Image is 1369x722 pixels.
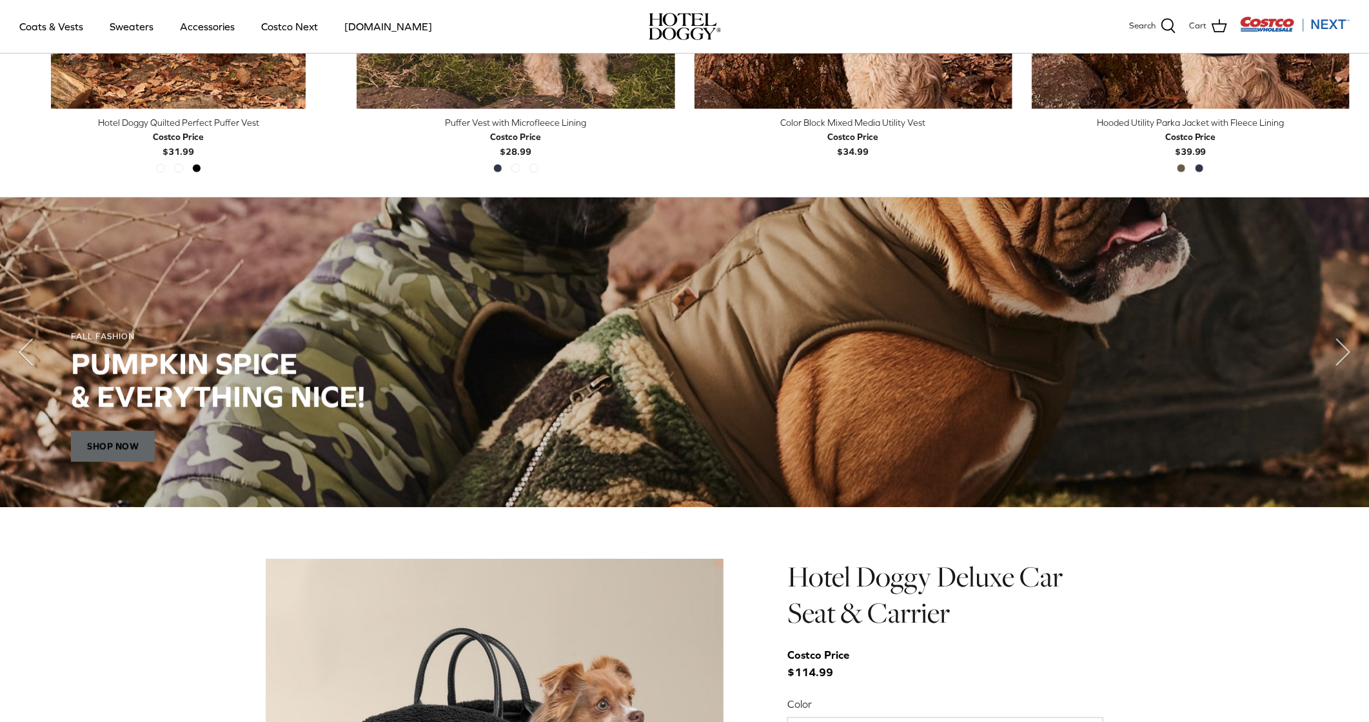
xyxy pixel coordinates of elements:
[153,130,204,144] div: Costco Price
[153,130,204,156] b: $31.99
[19,115,337,130] div: Hotel Doggy Quilted Perfect Puffer Vest
[1189,18,1227,35] a: Cart
[333,5,444,48] a: [DOMAIN_NAME]
[787,697,1103,712] label: Color
[1129,18,1176,35] a: Search
[649,13,721,40] a: hoteldoggy.com hoteldoggycom
[649,13,721,40] img: hoteldoggycom
[168,5,246,48] a: Accessories
[357,115,675,159] a: Puffer Vest with Microfleece Lining Costco Price$28.99
[1165,130,1216,156] b: $39.99
[1240,25,1350,34] a: Visit Costco Next
[250,5,330,48] a: Costco Next
[828,130,879,144] div: Costco Price
[71,332,1299,343] div: FALL FASHION
[19,115,337,159] a: Hotel Doggy Quilted Perfect Puffer Vest Costco Price$31.99
[71,348,1299,413] h2: PUMPKIN SPICE & EVERYTHING NICE!
[1129,19,1156,33] span: Search
[1317,326,1369,378] button: Next
[1189,19,1206,33] span: Cart
[490,130,541,144] div: Costco Price
[1032,115,1350,130] div: Hooded Utility Parka Jacket with Fleece Lining
[1165,130,1216,144] div: Costco Price
[1240,16,1350,32] img: Costco Next
[787,647,862,681] span: $114.99
[490,130,541,156] b: $28.99
[694,115,1012,159] a: Color Block Mixed Media Utility Vest Costco Price$34.99
[98,5,165,48] a: Sweaters
[828,130,879,156] b: $34.99
[71,431,155,462] span: SHOP NOW
[787,559,1103,632] h1: Hotel Doggy Deluxe Car Seat & Carrier
[357,115,675,130] div: Puffer Vest with Microfleece Lining
[787,647,849,664] div: Costco Price
[8,5,95,48] a: Coats & Vests
[1032,115,1350,159] a: Hooded Utility Parka Jacket with Fleece Lining Costco Price$39.99
[694,115,1012,130] div: Color Block Mixed Media Utility Vest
